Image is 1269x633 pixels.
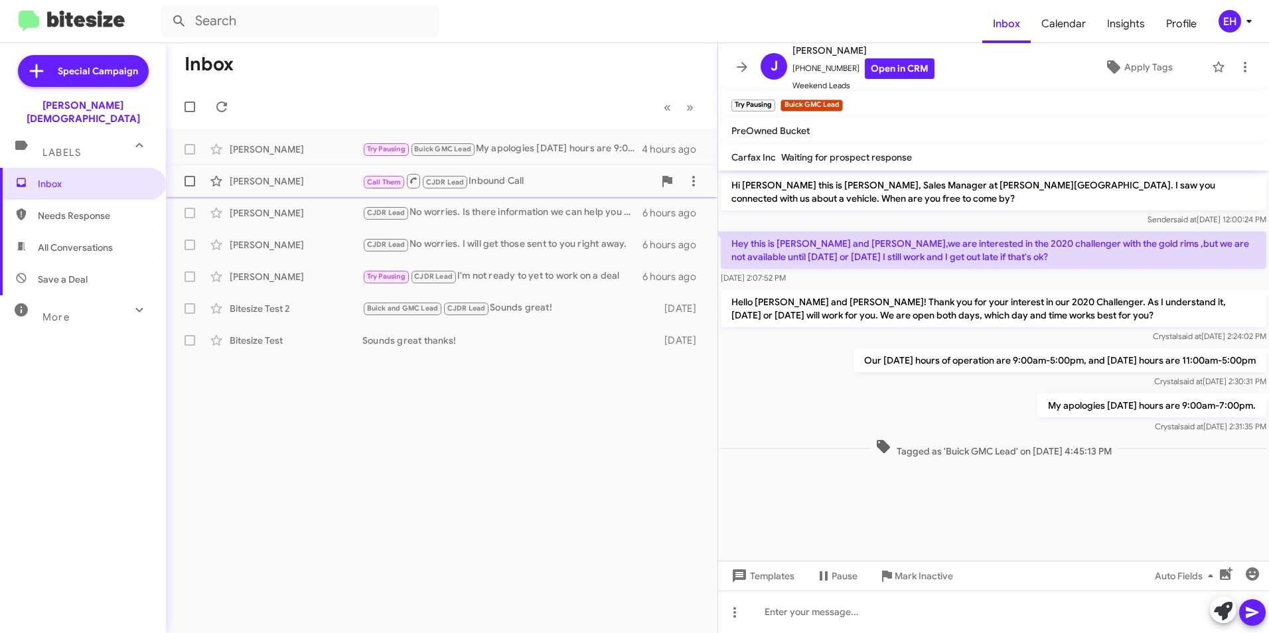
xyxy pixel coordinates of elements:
span: Try Pausing [367,272,406,281]
div: [DATE] [658,302,707,315]
div: [DATE] [658,334,707,347]
div: No worries. I will get those sent to you right away. [362,237,642,252]
span: Labels [42,147,81,159]
span: More [42,311,70,323]
span: [PERSON_NAME] [792,42,934,58]
p: Hello [PERSON_NAME] and [PERSON_NAME]! Thank you for your interest in our 2020 Challenger. As I u... [721,290,1266,327]
span: Crystal [DATE] 2:31:35 PM [1155,421,1266,431]
nav: Page navigation example [656,94,702,121]
div: [PERSON_NAME] [230,143,362,156]
p: My apologies [DATE] hours are 9:00am-7:00pm. [1037,393,1266,417]
span: Tagged as 'Buick GMC Lead' on [DATE] 4:45:13 PM [870,439,1117,458]
small: Buick GMC Lead [781,100,842,111]
span: CJDR Lead [367,208,406,217]
span: All Conversations [38,241,113,254]
span: Try Pausing [367,145,406,153]
span: Inbox [38,177,151,190]
div: [PERSON_NAME] [230,270,362,283]
span: Apply Tags [1124,55,1173,79]
div: 6 hours ago [642,238,707,251]
a: Inbox [982,5,1031,43]
button: Apply Tags [1071,55,1205,79]
p: Our [DATE] hours of operation are 9:00am-5:00pm, and [DATE] hours are 11:00am-5:00pm [854,348,1266,372]
span: Crystal [DATE] 2:30:31 PM [1154,376,1266,386]
a: Profile [1156,5,1207,43]
button: Templates [718,564,805,588]
input: Search [161,5,439,37]
button: Next [678,94,702,121]
span: » [686,99,694,115]
span: Special Campaign [58,64,138,78]
div: My apologies [DATE] hours are 9:00am-7:00pm. [362,141,642,157]
a: Special Campaign [18,55,149,87]
span: Save a Deal [38,273,88,286]
div: EH [1219,10,1241,33]
span: Buick and GMC Lead [367,304,439,313]
span: Sender [DATE] 12:00:24 PM [1148,214,1266,224]
button: Pause [805,564,868,588]
div: 6 hours ago [642,270,707,283]
span: CJDR Lead [426,178,465,186]
span: CJDR Lead [447,304,486,313]
div: [PERSON_NAME] [230,206,362,220]
h1: Inbox [185,54,234,75]
span: Pause [832,564,858,588]
div: I'm not ready to yet to work on a deal [362,269,642,284]
span: Needs Response [38,209,151,222]
span: [PHONE_NUMBER] [792,58,934,79]
p: Hi [PERSON_NAME] this is [PERSON_NAME], Sales Manager at [PERSON_NAME][GEOGRAPHIC_DATA]. I saw yo... [721,173,1266,210]
a: Open in CRM [865,58,934,79]
div: [PERSON_NAME] [230,175,362,188]
span: CJDR Lead [367,240,406,249]
div: [PERSON_NAME] [230,238,362,251]
span: CJDR Lead [414,272,453,281]
span: [DATE] 2:07:52 PM [721,273,786,283]
div: Bitesize Test 2 [230,302,362,315]
span: said at [1173,214,1197,224]
span: said at [1178,331,1201,341]
button: EH [1207,10,1254,33]
span: Carfax Inc [731,151,776,163]
span: J [771,56,778,77]
div: Sounds great thanks! [362,334,658,347]
span: Crystal [DATE] 2:24:02 PM [1153,331,1266,341]
span: said at [1179,376,1203,386]
span: Waiting for prospect response [781,151,912,163]
small: Try Pausing [731,100,775,111]
span: said at [1180,421,1203,431]
div: No worries. Is there information we can help you with? [362,205,642,220]
button: Mark Inactive [868,564,964,588]
p: Hey this is [PERSON_NAME] and [PERSON_NAME],we are interested in the 2020 challenger with the gol... [721,232,1266,269]
button: Previous [656,94,679,121]
div: Inbound Call [362,173,654,189]
div: Bitesize Test [230,334,362,347]
span: Weekend Leads [792,79,934,92]
span: Templates [729,564,794,588]
button: Auto Fields [1144,564,1229,588]
div: 6 hours ago [642,206,707,220]
a: Calendar [1031,5,1096,43]
div: Sounds great! [362,301,658,316]
span: PreOwned Bucket [731,125,810,137]
a: Insights [1096,5,1156,43]
span: Buick GMC Lead [414,145,471,153]
span: Mark Inactive [895,564,953,588]
span: Auto Fields [1155,564,1219,588]
div: 4 hours ago [642,143,707,156]
span: Call Them [367,178,402,186]
span: « [664,99,671,115]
